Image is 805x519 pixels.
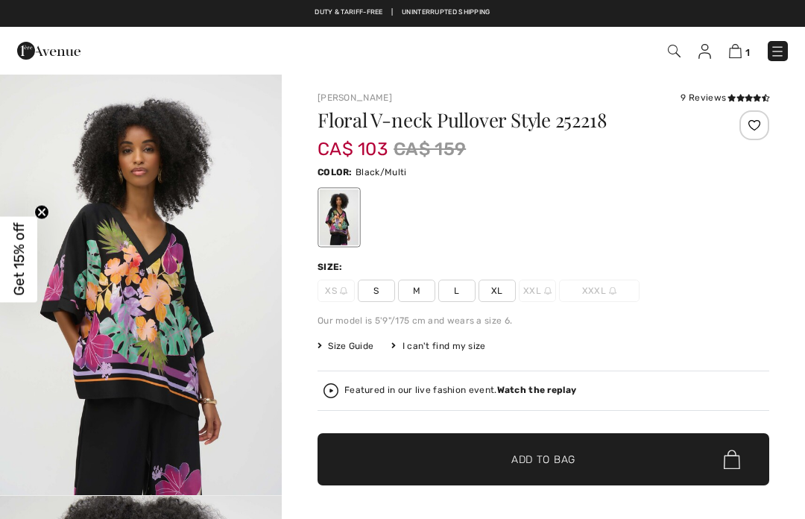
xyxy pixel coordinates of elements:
h1: Floral V-neck Pullover Style 252218 [318,110,694,130]
span: CA$ 103 [318,124,388,160]
span: CA$ 159 [394,136,466,163]
span: Add to Bag [511,452,575,468]
img: My Info [698,44,711,59]
div: I can't find my size [391,339,485,353]
span: XXXL [559,280,640,302]
img: Bag.svg [724,450,740,469]
span: Get 15% off [10,223,28,296]
div: Our model is 5'9"/175 cm and wears a size 6. [318,314,769,327]
span: S [358,280,395,302]
span: Size Guide [318,339,373,353]
button: Add to Bag [318,433,769,485]
div: Size: [318,260,346,274]
span: Black/Multi [356,167,406,177]
button: Close teaser [34,205,49,220]
div: Featured in our live fashion event. [344,386,576,395]
div: 9 Reviews [681,91,769,104]
a: 1ère Avenue [17,43,80,57]
img: Menu [770,44,785,59]
span: Color: [318,167,353,177]
img: ring-m.svg [609,287,616,295]
span: XXL [519,280,556,302]
img: ring-m.svg [340,287,347,295]
img: Search [668,45,681,57]
span: 1 [745,47,750,58]
div: Black/Multi [320,189,359,245]
strong: Watch the replay [497,385,577,395]
span: L [438,280,476,302]
img: ring-m.svg [544,287,552,295]
img: 1ère Avenue [17,36,80,66]
a: 1 [729,42,750,60]
span: XS [318,280,355,302]
span: M [398,280,435,302]
a: [PERSON_NAME] [318,92,392,103]
span: XL [479,280,516,302]
img: Watch the replay [323,383,338,398]
img: Shopping Bag [729,44,742,58]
